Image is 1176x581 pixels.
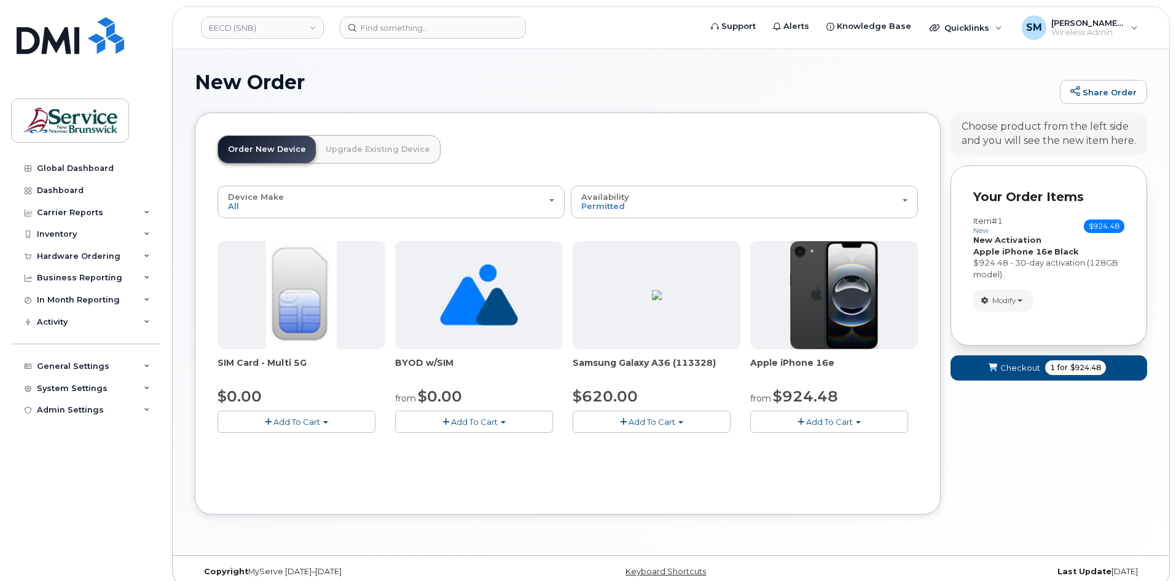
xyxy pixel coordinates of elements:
button: Device Make All [218,186,565,218]
span: $0.00 [218,387,262,405]
img: 00D627D4-43E9-49B7-A367-2C99342E128C.jpg [266,241,336,349]
div: SIM Card - Multi 5G [218,357,385,381]
img: no_image_found-2caef05468ed5679b831cfe6fc140e25e0c280774317ffc20a367ab7fd17291e.png [440,241,518,349]
button: Add To Cart [218,411,375,432]
img: iphone16e.png [790,241,879,349]
img: ED9FC9C2-4804-4D92-8A77-98887F1967E0.png [652,290,662,300]
a: Order New Device [218,136,316,163]
span: #1 [992,216,1003,226]
strong: Black [1054,247,1079,256]
span: $924.48 [1070,362,1101,373]
small: from [395,393,416,404]
span: for [1055,362,1070,373]
strong: Last Update [1057,567,1111,576]
span: $0.00 [418,387,462,405]
span: Permitted [581,201,625,211]
strong: New Activation [973,235,1041,245]
div: [DATE] [829,567,1147,577]
div: Choose product from the left side and you will see the new item here. [962,120,1136,148]
div: $924.48 - 30-day activation (128GB model) [973,257,1124,280]
span: Device Make [228,192,284,202]
button: Modify [973,290,1033,311]
a: Keyboard Shortcuts [625,567,706,576]
div: Samsung Galaxy A36 (113328) [573,357,740,381]
button: Add To Cart [573,411,731,432]
button: Availability Permitted [571,186,918,218]
a: Share Order [1060,80,1147,105]
span: Modify [992,295,1016,306]
span: $924.48 [1084,219,1124,233]
span: Add To Cart [273,417,320,427]
button: Add To Cart [750,411,908,432]
span: 1 [1050,362,1055,373]
span: Availability [581,192,629,202]
span: Add To Cart [806,417,853,427]
strong: Copyright [204,567,248,576]
div: BYOD w/SIM [395,357,563,381]
span: $620.00 [573,387,638,405]
button: Checkout 1 for $924.48 [951,355,1147,381]
small: new [973,226,989,235]
h3: Item [973,216,1003,234]
small: from [750,393,771,404]
h1: New Order [195,71,1054,93]
span: Add To Cart [629,417,675,427]
p: Your Order Items [973,188,1124,206]
span: Add To Cart [451,417,498,427]
div: Apple iPhone 16e [750,357,918,381]
div: MyServe [DATE]–[DATE] [195,567,512,577]
span: All [228,201,239,211]
span: $924.48 [773,387,838,405]
a: Upgrade Existing Device [316,136,440,163]
strong: Apple iPhone 16e [973,247,1053,256]
span: Checkout [1000,362,1040,374]
button: Add To Cart [395,411,553,432]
